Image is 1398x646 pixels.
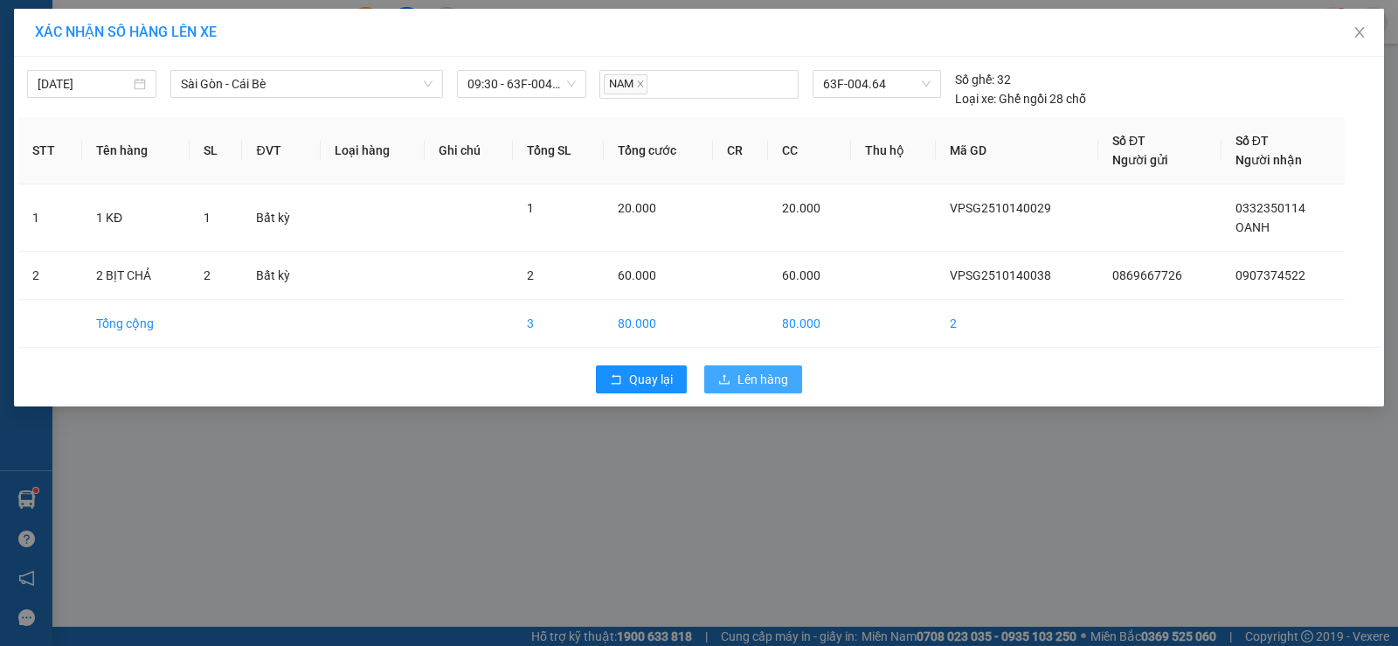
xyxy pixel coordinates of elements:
span: XÁC NHẬN SỐ HÀNG LÊN XE [35,24,217,40]
span: 60.000 [782,268,820,282]
span: 60.000 [618,268,656,282]
td: 1 KĐ [82,184,190,252]
th: ĐVT [242,117,320,184]
td: 2 [936,300,1098,348]
span: NAM [604,74,647,94]
th: Mã GD [936,117,1098,184]
span: 20.000 [782,201,820,215]
span: Số ghế: [955,70,994,89]
th: CC [768,117,852,184]
span: 20.000 [618,201,656,215]
button: uploadLên hàng [704,365,802,393]
span: Lên hàng [737,370,788,389]
td: 2 BỊT CHẢ [82,252,190,300]
span: upload [718,373,730,387]
th: Ghi chú [425,117,513,184]
td: 1 [18,184,82,252]
td: 80.000 [604,300,712,348]
th: STT [18,117,82,184]
span: close [1353,25,1367,39]
th: SL [190,117,242,184]
td: 80.000 [768,300,852,348]
span: close [636,80,645,88]
button: rollbackQuay lại [596,365,687,393]
span: 63F-004.64 [823,71,931,97]
td: Bất kỳ [242,252,320,300]
span: VPSG2510140038 [950,268,1051,282]
span: 0332350114 [1235,201,1305,215]
th: Thu hộ [851,117,936,184]
th: CR [713,117,768,184]
span: Số ĐT [1235,134,1269,148]
span: Quay lại [629,370,673,389]
span: 2 [527,268,534,282]
span: 09:30 - 63F-004.64 [467,71,576,97]
span: rollback [610,373,622,387]
th: Loại hàng [321,117,425,184]
span: 1 [527,201,534,215]
button: Close [1335,9,1384,58]
span: Sài Gòn - Cái Bè [181,71,433,97]
th: Tên hàng [82,117,190,184]
span: 1 [204,211,211,225]
td: Bất kỳ [242,184,320,252]
span: Người gửi [1112,153,1168,167]
th: Tổng SL [513,117,604,184]
span: 0869667726 [1112,268,1182,282]
span: down [423,79,433,89]
span: Loại xe: [955,89,996,108]
span: VPSG2510140029 [950,201,1051,215]
th: Tổng cước [604,117,712,184]
span: 0907374522 [1235,268,1305,282]
td: 2 [18,252,82,300]
div: 32 [955,70,1011,89]
div: Ghế ngồi 28 chỗ [955,89,1086,108]
span: Số ĐT [1112,134,1145,148]
input: 14/10/2025 [38,74,130,94]
span: OANH [1235,220,1270,234]
td: 3 [513,300,604,348]
span: 2 [204,268,211,282]
td: Tổng cộng [82,300,190,348]
span: Người nhận [1235,153,1302,167]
